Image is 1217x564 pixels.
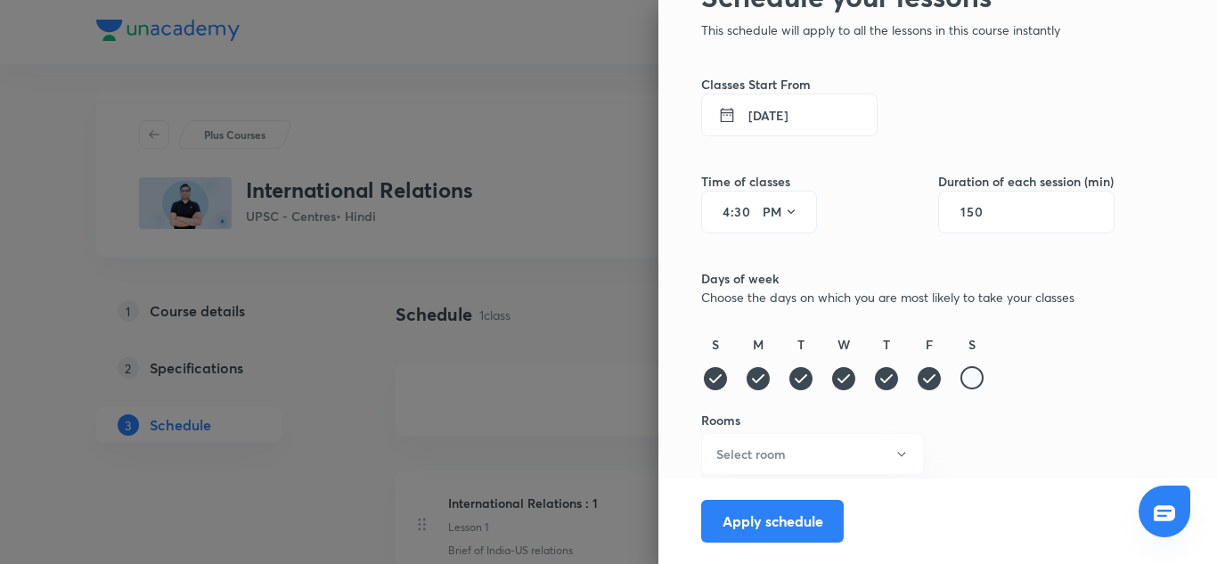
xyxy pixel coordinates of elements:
[712,335,719,354] h6: S
[797,335,805,354] h6: T
[716,445,786,463] h6: Select room
[701,94,878,136] button: [DATE]
[926,335,933,354] h6: F
[701,411,1115,429] h6: Rooms
[701,172,817,191] h6: Time of classes
[883,335,890,354] h6: T
[701,288,1115,307] p: Choose the days on which you are most likely to take your classes
[701,191,817,233] div: :
[701,433,924,475] button: Select room
[701,269,1115,288] h6: Days of week
[968,335,976,354] h6: S
[837,335,850,354] h6: W
[701,20,1115,39] p: This schedule will apply to all the lessons in this course instantly
[938,172,1115,191] h6: Duration of each session (min)
[753,335,764,354] h6: M
[701,75,1115,94] h6: Classes Start From
[756,198,805,226] button: PM
[701,500,844,543] button: Apply schedule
